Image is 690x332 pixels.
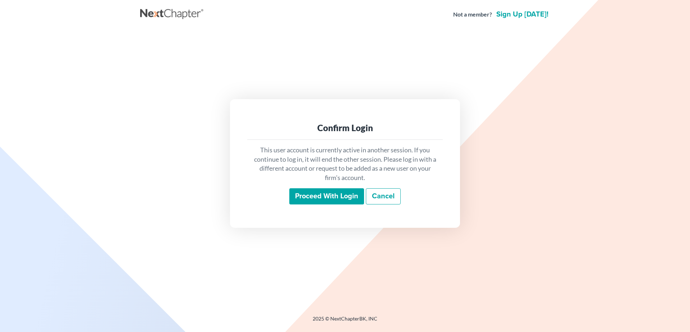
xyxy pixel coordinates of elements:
[253,122,437,134] div: Confirm Login
[453,10,492,19] strong: Not a member?
[289,188,364,205] input: Proceed with login
[366,188,401,205] a: Cancel
[253,146,437,183] p: This user account is currently active in another session. If you continue to log in, it will end ...
[140,315,550,328] div: 2025 © NextChapterBK, INC
[495,11,550,18] a: Sign up [DATE]!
